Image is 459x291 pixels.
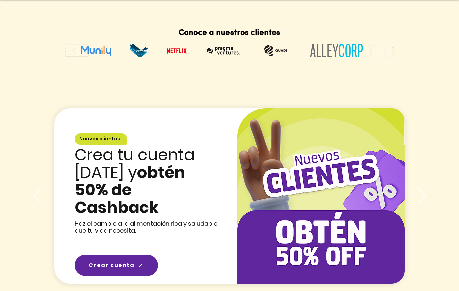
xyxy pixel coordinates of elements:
span: Crear cuenta [89,261,134,269]
iframe: Messagebird Livechat Widget [420,252,452,284]
span: Haz el cambio a la alimentación rica y saludable que tu vida necesita. [75,219,217,235]
button: play forward [369,43,395,58]
button: play backward [64,43,90,58]
img: nuevos clientes - foody.png [237,108,405,284]
span: Nuevos clientes [79,135,120,142]
span: Crea tu cuenta [DATE] y [75,144,195,184]
a: Crear cuenta [75,255,158,276]
span: obtén 50% de Cashback [75,161,185,219]
span: Conoce a nuestros clientes [179,29,280,37]
button: Próximo [417,187,426,205]
div: Slider gallery [66,44,393,57]
button: Previo [33,187,42,205]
